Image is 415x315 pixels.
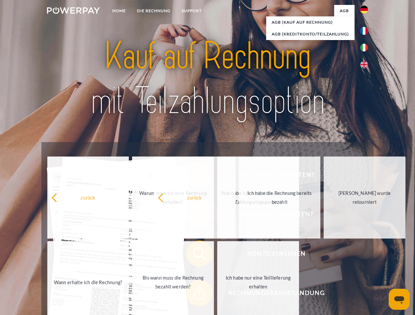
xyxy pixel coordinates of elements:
a: agb [334,5,355,17]
img: title-powerpay_de.svg [63,31,352,126]
div: Ich habe nur eine Teillieferung erhalten [221,273,295,291]
div: [PERSON_NAME] wurde retourniert [328,189,402,206]
a: DIE RECHNUNG [131,5,176,17]
img: de [360,6,368,13]
a: SUPPORT [176,5,207,17]
div: zurück [51,193,125,202]
div: Warum habe ich eine Rechnung erhalten? [136,189,210,206]
a: AGB (Kauf auf Rechnung) [266,16,355,28]
div: Wann erhalte ich die Rechnung? [51,278,125,286]
div: Bis wann muss die Rechnung bezahlt werden? [136,273,210,291]
div: Ich habe die Rechnung bereits bezahlt [243,189,317,206]
img: fr [360,27,368,35]
a: Home [107,5,131,17]
div: zurück [158,193,232,202]
a: AGB (Kreditkonto/Teilzahlung) [266,28,355,40]
img: logo-powerpay-white.svg [47,7,100,14]
iframe: Schaltfläche zum Öffnen des Messaging-Fensters [389,289,410,310]
img: en [360,61,368,69]
img: it [360,44,368,52]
